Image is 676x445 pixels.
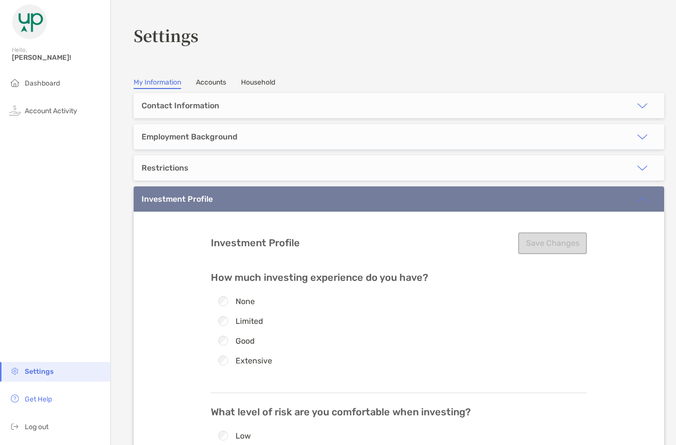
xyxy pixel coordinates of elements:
[142,194,213,204] div: Investment Profile
[636,131,648,143] img: icon arrow
[25,107,77,115] span: Account Activity
[196,78,226,89] a: Accounts
[236,432,251,440] label: Low
[236,297,255,306] label: None
[636,162,648,174] img: icon arrow
[12,4,48,40] img: Zoe Logo
[142,101,219,110] div: Contact Information
[211,237,300,249] h3: Investment Profile
[236,356,272,365] label: Extensive
[9,393,21,404] img: get-help icon
[12,53,104,62] span: [PERSON_NAME]!
[134,78,181,89] a: My Information
[211,272,587,283] h4: How much investing experience do you have?
[142,163,189,173] div: Restrictions
[241,78,275,89] a: Household
[134,24,664,46] h3: Settings
[9,77,21,89] img: household icon
[211,406,587,418] h4: What level of risk are you comfortable when investing?
[636,100,648,112] img: icon arrow
[236,317,263,325] label: Limited
[25,79,60,88] span: Dashboard
[9,104,21,116] img: activity icon
[236,337,255,345] label: Good
[636,193,648,205] img: icon arrow
[25,423,48,431] span: Log out
[142,132,238,141] div: Employment Background
[25,367,53,376] span: Settings
[25,395,52,403] span: Get Help
[9,420,21,432] img: logout icon
[9,365,21,377] img: settings icon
